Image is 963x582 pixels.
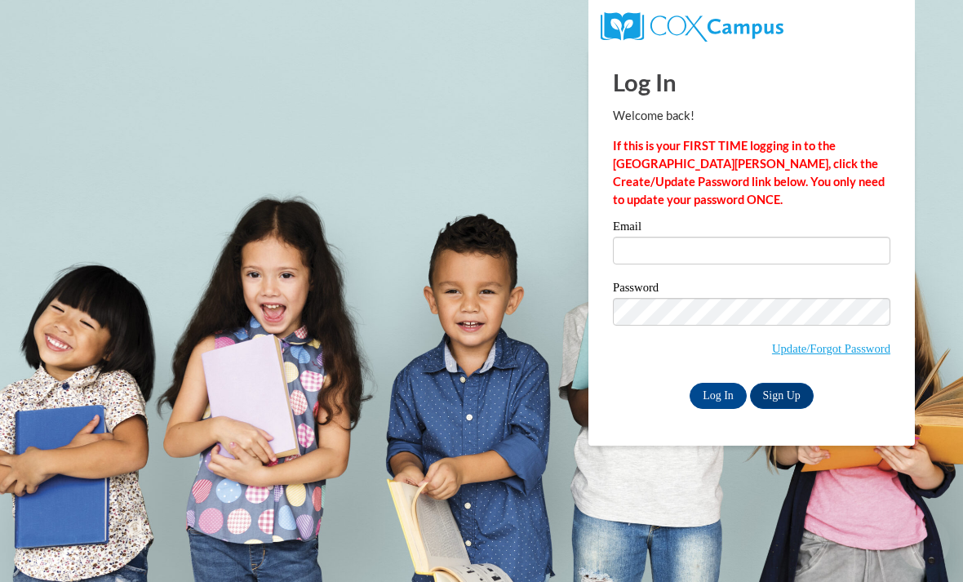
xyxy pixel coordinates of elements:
[772,342,890,355] a: Update/Forgot Password
[601,12,783,42] img: COX Campus
[690,383,747,409] input: Log In
[898,517,950,569] iframe: Button to launch messaging window
[613,107,890,125] p: Welcome back!
[613,282,890,298] label: Password
[613,220,890,237] label: Email
[613,139,885,207] strong: If this is your FIRST TIME logging in to the [GEOGRAPHIC_DATA][PERSON_NAME], click the Create/Upd...
[750,383,814,409] a: Sign Up
[613,65,890,99] h1: Log In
